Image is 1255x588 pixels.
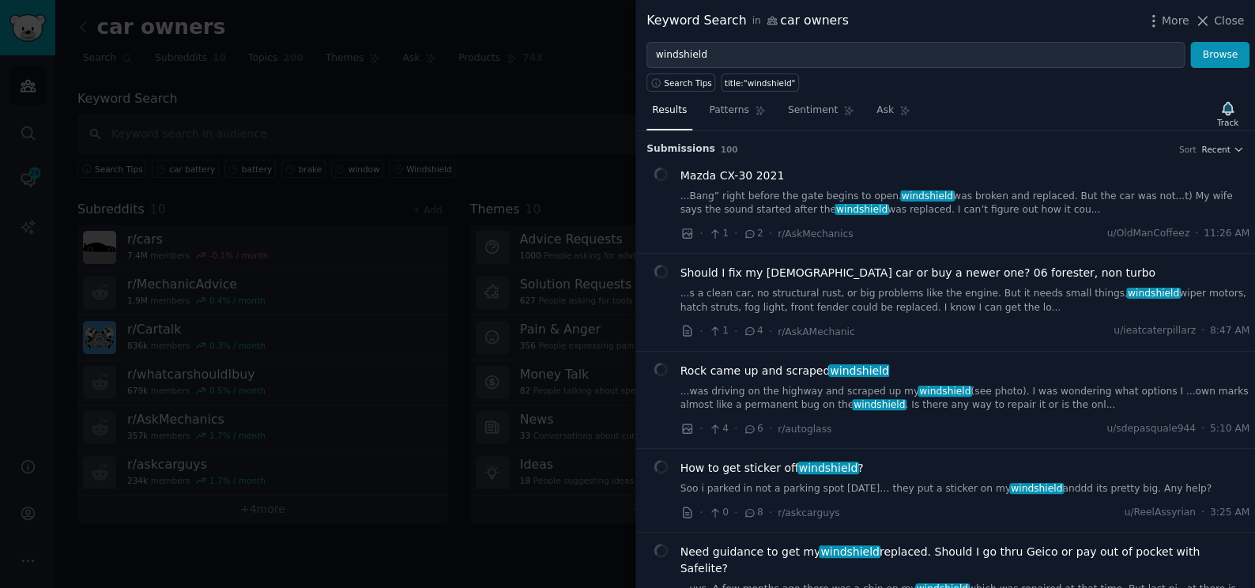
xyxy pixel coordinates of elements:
[876,104,894,118] span: Ask
[680,190,1250,217] a: ...Bang” right before the gate begins to open.windshieldwas broken and replaced. But the car was ...
[1201,506,1204,520] span: ·
[680,482,1250,496] a: Soo i parked in not a parking spot [DATE]… they put a sticker on mywindshieldanddd its pretty big...
[646,11,849,31] div: Keyword Search car owners
[1201,144,1230,155] span: Recent
[1210,422,1249,436] span: 5:10 AM
[699,420,703,437] span: ·
[646,98,692,130] a: Results
[709,104,748,118] span: Patterns
[1009,483,1064,494] span: windshield
[743,506,763,520] span: 8
[778,228,853,239] span: r/AskMechanics
[680,460,864,477] span: How to get sticker off ?
[1210,324,1249,338] span: 8:47 AM
[819,545,880,558] span: windshield
[1106,227,1189,241] span: u/OldManCoffeez
[708,422,728,436] span: 4
[725,77,796,89] div: title:"windshield"
[708,324,728,338] span: 1
[703,98,771,130] a: Patterns
[734,504,737,521] span: ·
[721,73,799,92] a: title:"windshield"
[1201,144,1244,155] button: Recent
[680,363,889,379] span: Rock came up and scraped
[680,544,1250,577] span: Need guidance to get my replaced. Should I go thru Geico or pay out of pocket with Safelite?
[769,225,772,242] span: ·
[680,363,889,379] a: Rock came up and scrapedwindshield
[788,104,838,118] span: Sentiment
[1194,13,1244,29] button: Close
[680,385,1250,413] a: ...was driving on the highway and scraped up mywindshield(see photo). I was wondering what option...
[1190,42,1249,69] button: Browse
[769,504,772,521] span: ·
[900,190,955,202] span: windshield
[1217,117,1238,128] div: Track
[769,323,772,340] span: ·
[734,323,737,340] span: ·
[652,104,687,118] span: Results
[680,460,864,477] a: How to get sticker offwindshield?
[743,227,763,241] span: 2
[871,98,916,130] a: Ask
[778,326,854,337] span: r/AskAMechanic
[1214,13,1244,29] span: Close
[918,386,972,397] span: windshield
[699,225,703,242] span: ·
[743,422,763,436] span: 6
[1124,506,1195,520] span: u/ReelAssyrian
[1126,288,1181,299] span: windshield
[680,287,1250,315] a: ...s a clean car, no structural rust, or big problems like the engine. But it needs small things,...
[646,42,1185,69] input: Try a keyword related to your business
[752,14,760,28] span: in
[1106,422,1196,436] span: u/sdepasquale944
[708,227,728,241] span: 1
[680,265,1155,281] a: Should I fix my [DEMOGRAPHIC_DATA] car or buy a newer one? 06 forester, non turbo
[835,204,889,215] span: windshield
[778,424,831,435] span: r/autoglass
[680,544,1250,577] a: Need guidance to get mywindshieldreplaced. Should I go thru Geico or pay out of pocket with Safel...
[680,168,785,184] a: Mazda CX-30 2021
[734,225,737,242] span: ·
[1204,227,1249,241] span: 11:26 AM
[1201,422,1204,436] span: ·
[734,420,737,437] span: ·
[1210,506,1249,520] span: 3:25 AM
[782,98,860,130] a: Sentiment
[852,399,906,410] span: windshield
[721,145,738,154] span: 100
[1212,97,1244,130] button: Track
[769,420,772,437] span: ·
[1201,324,1204,338] span: ·
[797,462,859,474] span: windshield
[646,73,715,92] button: Search Tips
[699,323,703,340] span: ·
[1114,324,1196,338] span: u/ieatcaterpillarz
[699,504,703,521] span: ·
[1162,13,1189,29] span: More
[1179,144,1197,155] div: Sort
[664,77,712,89] span: Search Tips
[1145,13,1189,29] button: More
[828,364,890,377] span: windshield
[708,506,728,520] span: 0
[778,507,839,518] span: r/askcarguys
[646,142,715,156] span: Submission s
[743,324,763,338] span: 4
[1195,227,1198,241] span: ·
